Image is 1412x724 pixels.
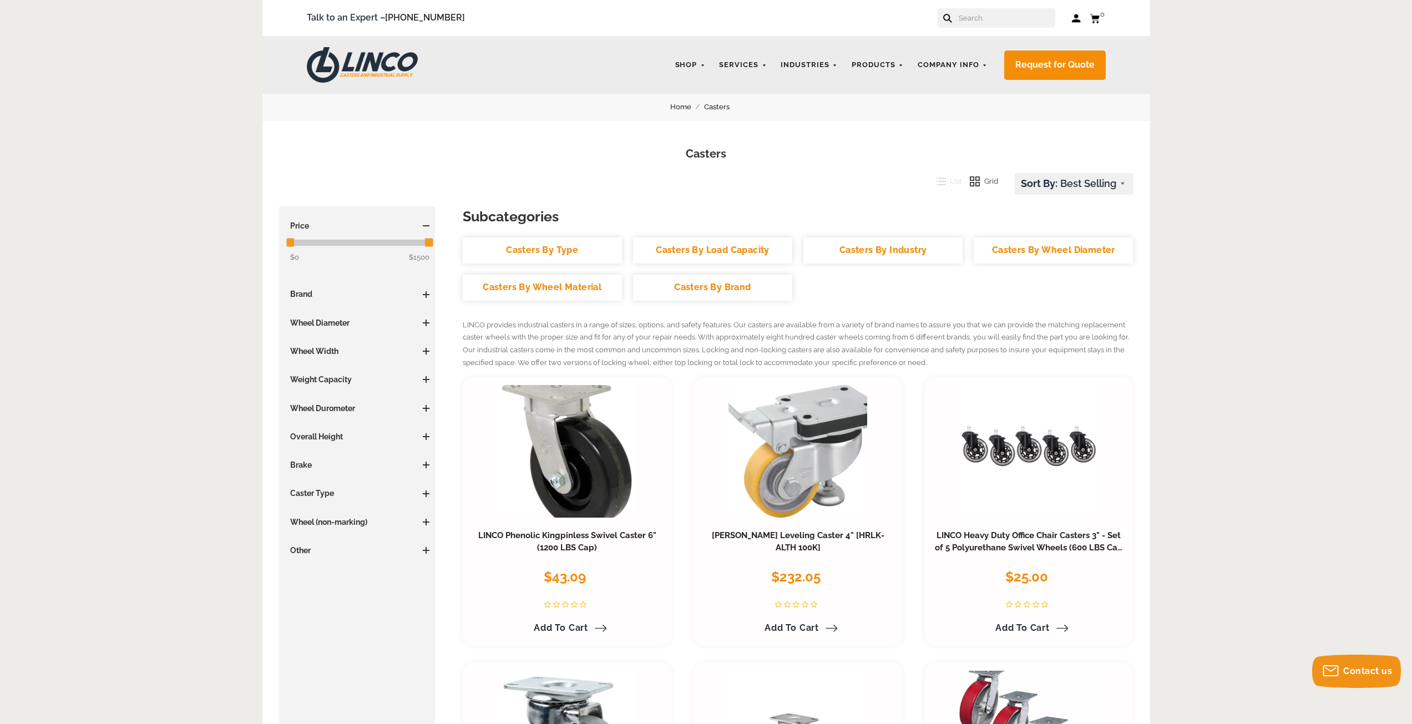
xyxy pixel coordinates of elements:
[463,275,622,301] a: Casters By Wheel Material
[290,253,299,261] span: $0
[633,237,792,264] a: Casters By Load Capacity
[285,488,430,499] h3: Caster Type
[670,101,704,113] a: Home
[307,11,465,26] span: Talk to an Expert –
[846,54,909,76] a: Products
[285,403,430,414] h3: Wheel Durometer
[409,251,429,264] span: $1500
[974,237,1133,264] a: Casters By Wheel Diameter
[285,517,430,528] h3: Wheel (non-marking)
[961,173,998,190] button: Grid
[928,173,962,190] button: List
[285,346,430,357] h3: Wheel Width
[285,545,430,556] h3: Other
[285,374,430,385] h3: Weight Capacity
[935,530,1123,565] a: LINCO Heavy Duty Office Chair Casters 3" - Set of 5 Polyurethane Swivel Wheels (600 LBS Cap Combi...
[285,431,430,442] h3: Overall Height
[995,622,1050,633] span: Add to Cart
[285,459,430,470] h3: Brake
[1312,655,1401,688] button: Contact us
[285,220,430,231] h3: Price
[775,54,843,76] a: Industries
[285,317,430,328] h3: Wheel Diameter
[1343,666,1392,676] span: Contact us
[1100,10,1105,18] span: 0
[463,237,622,264] a: Casters By Type
[1072,13,1081,24] a: Log in
[758,619,838,637] a: Add to Cart
[527,619,607,637] a: Add to Cart
[463,319,1133,369] p: LINCO provides industrial casters in a range of sizes, options, and safety features. Our casters ...
[912,54,993,76] a: Company Info
[1090,11,1106,25] a: 0
[771,569,821,585] span: $232.05
[670,54,711,76] a: Shop
[285,288,430,300] h3: Brand
[633,275,792,301] a: Casters By Brand
[544,569,586,585] span: $43.09
[279,146,1133,162] h1: Casters
[989,619,1069,637] a: Add to Cart
[385,12,465,23] a: [PHONE_NUMBER]
[765,622,819,633] span: Add to Cart
[1005,569,1048,585] span: $25.00
[1004,50,1106,80] a: Request for Quote
[534,622,588,633] span: Add to Cart
[307,47,418,83] img: LINCO CASTERS & INDUSTRIAL SUPPLY
[712,530,884,553] a: [PERSON_NAME] Leveling Caster 4" [HRLK-ALTH 100K]
[958,8,1055,28] input: Search
[478,530,656,553] a: LINCO Phenolic Kingpinless Swivel Caster 6" (1200 LBS Cap)
[803,237,963,264] a: Casters By Industry
[463,206,1133,226] h3: Subcategories
[704,101,742,113] a: Casters
[713,54,772,76] a: Services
